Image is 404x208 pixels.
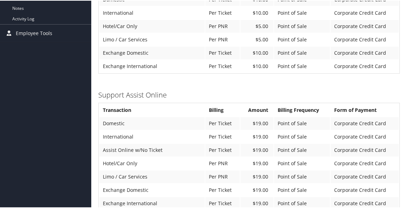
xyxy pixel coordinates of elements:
td: Point of Sale [274,6,330,19]
td: Point of Sale [274,143,330,156]
td: Point of Sale [274,183,330,196]
td: Point of Sale [274,19,330,32]
td: Point of Sale [274,156,330,169]
td: $10.00 [240,6,273,19]
td: Per Ticket [205,143,240,156]
td: Corporate Credit Card [331,156,399,169]
td: Assist Online w/No Ticket [99,143,205,156]
td: Per PNR [205,170,240,182]
th: Form of Payment [331,103,399,116]
h3: Support Assist Online [98,89,400,99]
td: International [99,6,205,19]
td: Corporate Credit Card [331,116,399,129]
td: Exchange International [99,59,205,72]
td: $5.00 [240,19,273,32]
td: Corporate Credit Card [331,183,399,196]
td: Per PNR [205,33,240,45]
td: Corporate Credit Card [331,143,399,156]
td: Per Ticket [205,6,240,19]
td: $19.00 [240,156,273,169]
td: Point of Sale [274,170,330,182]
td: Exchange Domestic [99,46,205,59]
td: Point of Sale [274,116,330,129]
td: Hotel/Car Only [99,156,205,169]
td: Per Ticket [205,183,240,196]
td: Per Ticket [205,130,240,142]
td: Corporate Credit Card [331,170,399,182]
td: Point of Sale [274,46,330,59]
td: Per PNR [205,156,240,169]
td: Point of Sale [274,33,330,45]
td: Corporate Credit Card [331,130,399,142]
td: Limo / Car Services [99,170,205,182]
td: Point of Sale [274,130,330,142]
td: Domestic [99,116,205,129]
td: Limo / Car Services [99,33,205,45]
td: $10.00 [240,59,273,72]
th: Billing Frequency [274,103,330,116]
td: Corporate Credit Card [331,6,399,19]
td: Per Ticket [205,116,240,129]
th: Transaction [99,103,205,116]
td: Point of Sale [274,59,330,72]
td: $5.00 [240,33,273,45]
th: Amount [240,103,273,116]
td: Per PNR [205,19,240,32]
td: Corporate Credit Card [331,46,399,59]
td: International [99,130,205,142]
td: Corporate Credit Card [331,19,399,32]
td: Exchange Domestic [99,183,205,196]
td: $19.00 [240,116,273,129]
td: Per Ticket [205,46,240,59]
td: Per Ticket [205,59,240,72]
td: $10.00 [240,46,273,59]
span: Employee Tools [16,24,52,41]
td: $19.00 [240,143,273,156]
td: Corporate Credit Card [331,59,399,72]
td: $19.00 [240,170,273,182]
td: Corporate Credit Card [331,33,399,45]
td: $19.00 [240,130,273,142]
td: $19.00 [240,183,273,196]
th: Billing [205,103,240,116]
td: Hotel/Car Only [99,19,205,32]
